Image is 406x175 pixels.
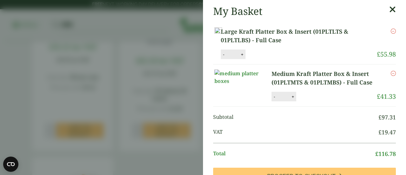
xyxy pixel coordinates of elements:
[272,70,377,87] a: Medium Kraft Platter Box & Insert (01PLTMTS & 01PLTMBS) - Full Case
[391,70,396,77] a: Remove this item
[375,150,378,158] span: £
[213,128,378,137] span: VAT
[377,92,396,101] bdi: 41.33
[378,113,382,121] span: £
[377,92,380,101] span: £
[3,157,18,172] button: Open CMP widget
[213,113,378,122] span: Subtotal
[214,70,272,85] img: medium platter boxes
[221,52,226,57] button: -
[375,150,396,158] bdi: 116.78
[377,50,396,58] bdi: 55.98
[378,128,382,136] span: £
[272,94,277,99] button: -
[378,128,396,136] bdi: 19.47
[378,113,396,121] bdi: 97.31
[213,5,262,17] h2: My Basket
[213,150,375,158] span: Total
[391,27,396,35] a: Remove this item
[290,94,296,99] button: +
[239,52,245,57] button: +
[221,27,377,44] a: Large Kraft Platter Box & Insert (01PLTLTS & 01PLTLBS) - Full Case
[377,50,380,58] span: £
